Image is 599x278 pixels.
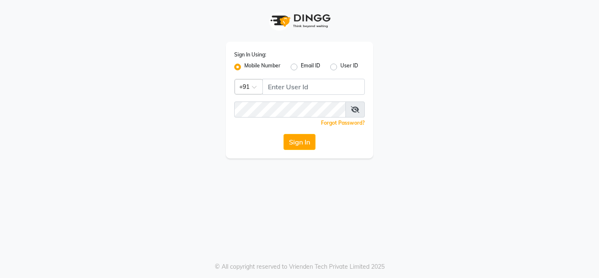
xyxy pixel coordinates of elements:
[262,79,365,95] input: Username
[283,134,316,150] button: Sign In
[301,62,320,72] label: Email ID
[234,51,266,59] label: Sign In Using:
[321,120,365,126] a: Forgot Password?
[340,62,358,72] label: User ID
[266,8,333,33] img: logo1.svg
[234,102,346,118] input: Username
[244,62,281,72] label: Mobile Number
